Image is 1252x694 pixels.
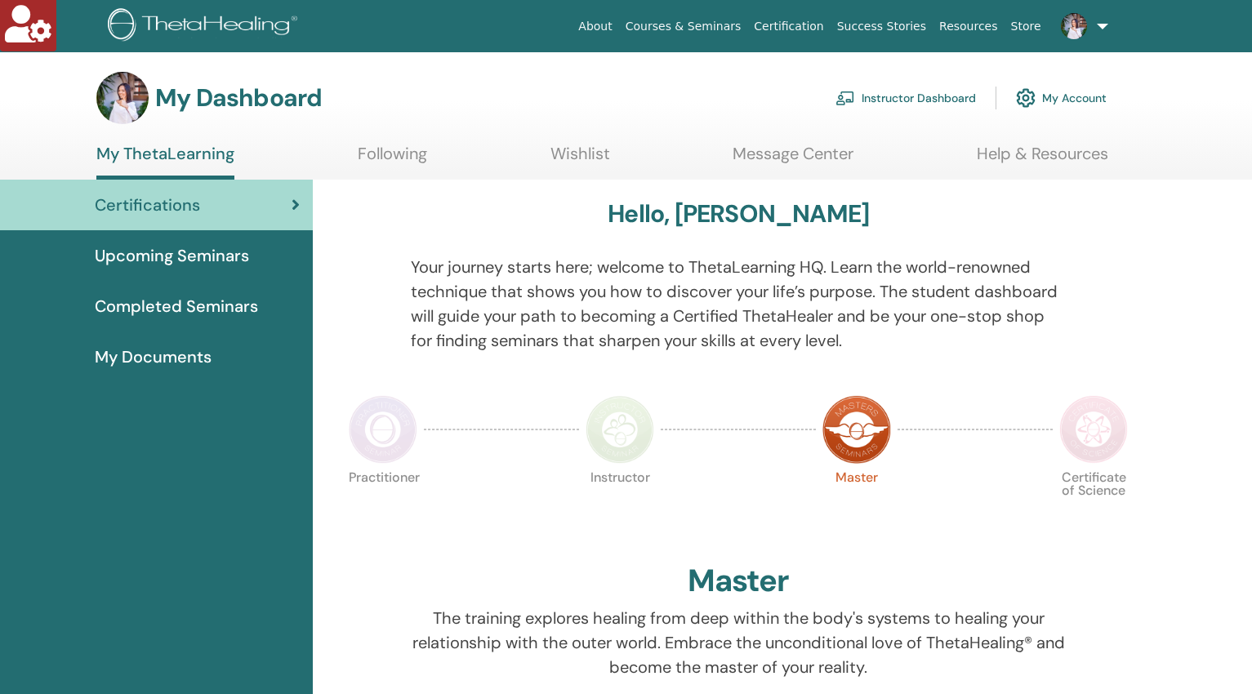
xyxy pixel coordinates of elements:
[835,80,976,116] a: Instructor Dashboard
[349,395,417,464] img: Practitioner
[572,11,618,42] a: About
[831,11,933,42] a: Success Stories
[95,345,212,369] span: My Documents
[933,11,1005,42] a: Resources
[688,563,789,600] h2: Master
[822,395,891,464] img: Master
[977,144,1108,176] a: Help & Resources
[1016,84,1036,112] img: cog.svg
[411,606,1067,679] p: The training explores healing from deep within the body's systems to healing your relationship wi...
[619,11,748,42] a: Courses & Seminars
[155,83,322,113] h3: My Dashboard
[411,255,1067,353] p: Your journey starts here; welcome to ThetaLearning HQ. Learn the world-renowned technique that sh...
[550,144,610,176] a: Wishlist
[95,243,249,268] span: Upcoming Seminars
[1059,471,1128,540] p: Certificate of Science
[95,294,258,318] span: Completed Seminars
[358,144,427,176] a: Following
[95,193,200,217] span: Certifications
[835,91,855,105] img: chalkboard-teacher.svg
[108,8,303,45] img: logo.png
[1005,11,1048,42] a: Store
[586,471,654,540] p: Instructor
[747,11,830,42] a: Certification
[586,395,654,464] img: Instructor
[349,471,417,540] p: Practitioner
[1061,13,1087,39] img: default.jpg
[1059,395,1128,464] img: Certificate of Science
[733,144,853,176] a: Message Center
[96,72,149,124] img: default.jpg
[822,471,891,540] p: Master
[608,199,869,229] h3: Hello, [PERSON_NAME]
[1016,80,1107,116] a: My Account
[96,144,234,180] a: My ThetaLearning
